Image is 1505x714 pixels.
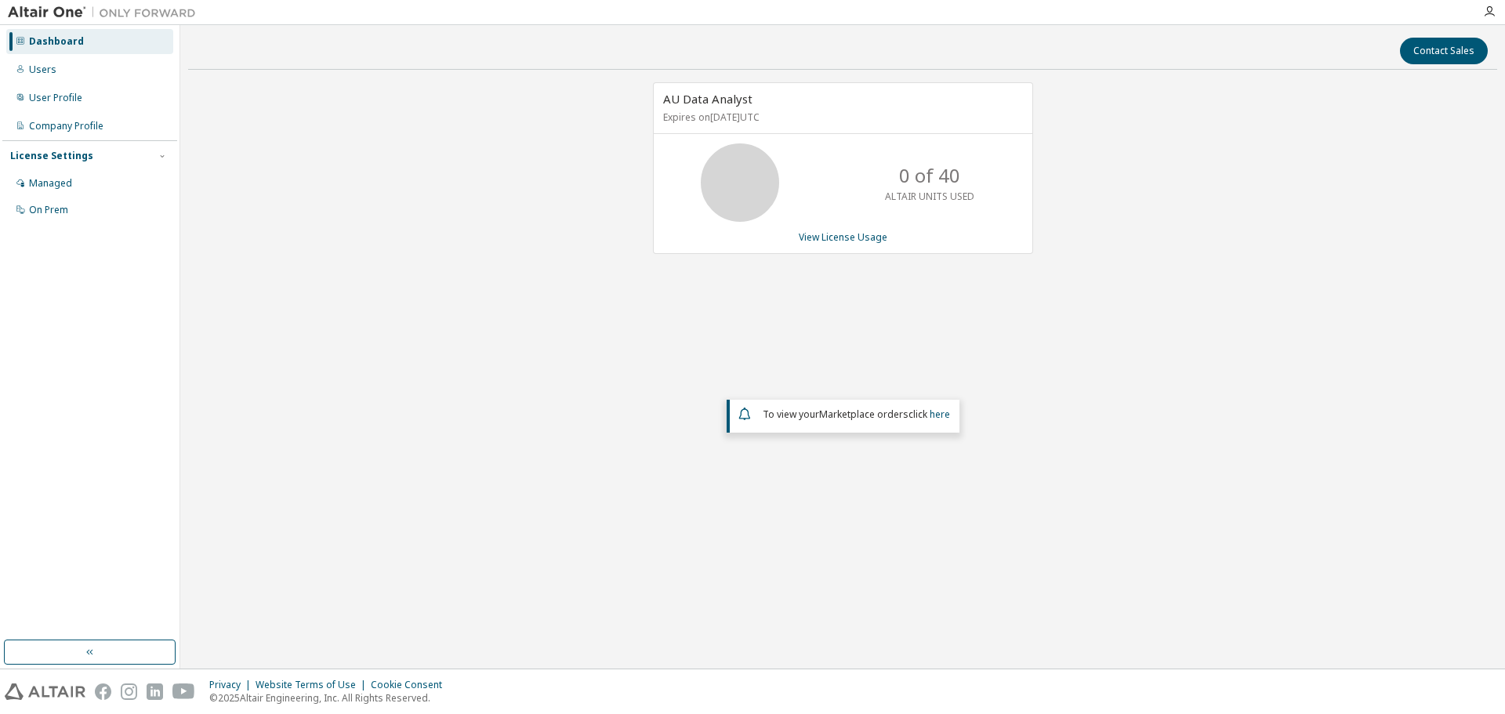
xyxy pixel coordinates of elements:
div: Users [29,63,56,76]
p: Expires on [DATE] UTC [663,111,1019,124]
div: Managed [29,177,72,190]
div: User Profile [29,92,82,104]
img: instagram.svg [121,683,137,700]
p: ALTAIR UNITS USED [885,190,974,203]
img: altair_logo.svg [5,683,85,700]
p: 0 of 40 [899,162,960,189]
div: License Settings [10,150,93,162]
div: Dashboard [29,35,84,48]
div: Privacy [209,679,256,691]
span: To view your click [763,408,950,421]
div: On Prem [29,204,68,216]
div: Company Profile [29,120,103,132]
p: © 2025 Altair Engineering, Inc. All Rights Reserved. [209,691,451,705]
div: Website Terms of Use [256,679,371,691]
button: Contact Sales [1400,38,1488,64]
a: here [930,408,950,421]
img: facebook.svg [95,683,111,700]
span: AU Data Analyst [663,91,752,107]
div: Cookie Consent [371,679,451,691]
a: View License Usage [799,230,887,244]
em: Marketplace orders [819,408,908,421]
img: Altair One [8,5,204,20]
img: linkedin.svg [147,683,163,700]
img: youtube.svg [172,683,195,700]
